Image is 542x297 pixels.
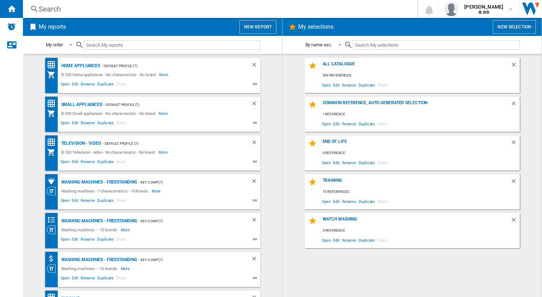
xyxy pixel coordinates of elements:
div: - Key Comp (7) [137,178,236,187]
div: Price Matrix [47,99,60,108]
div: - Default profile (7) [102,100,237,109]
span: Open [321,119,332,129]
span: More [159,70,170,79]
span: Open [321,158,332,167]
div: Washing machines - Freestanding [60,178,137,187]
span: Edit [71,275,80,283]
span: Share [115,236,127,245]
span: Rename [80,197,96,206]
span: Share [115,275,127,283]
span: Rename [80,236,96,245]
span: Open [60,81,71,89]
div: Delete [510,217,520,226]
span: Edit [71,197,80,206]
span: Edit [332,158,341,167]
div: Retailers banding [47,215,60,224]
div: 599 references [321,71,520,80]
span: Duplicate [357,158,376,167]
div: All Catalogue [321,61,510,71]
div: Common reference, auto generated selection [321,100,510,110]
span: Share [115,158,127,167]
div: Price Matrix [47,60,60,69]
span: Duplicate [357,119,376,129]
span: Open [60,120,71,128]
span: Edit [332,119,341,129]
span: Duplicate [96,158,115,167]
div: - Key Comp (7) [137,217,236,226]
div: - Default profile (7) [100,61,236,70]
span: Open [60,236,71,245]
span: Open [321,196,332,206]
span: Share [115,120,127,128]
span: Edit [71,158,80,167]
input: Search My reports [84,40,260,50]
div: Search [39,4,399,14]
span: Edit [332,80,341,90]
div: My order [46,42,63,47]
span: Rename [80,120,96,128]
span: [PERSON_NAME] [464,3,503,10]
span: Share [376,158,389,167]
span: Edit [71,120,80,128]
img: profile.jpg [444,2,458,16]
div: Delete [510,139,520,149]
div: Delete [510,178,520,187]
span: Open [321,235,332,245]
span: Rename [341,80,357,90]
div: Delete [251,139,260,148]
span: Share [376,235,389,245]
button: New selection [493,20,536,34]
div: 15 references [321,187,520,196]
div: watch washing [321,217,510,226]
span: More [158,148,169,157]
div: Delete [251,255,260,264]
div: My Assortment [47,109,60,118]
span: Open [60,197,71,206]
span: Rename [341,158,357,167]
div: Delete [510,100,520,110]
div: 1 reference [321,110,520,119]
div: Washing machines - - 10 brands [60,264,121,273]
span: Share [376,80,389,90]
span: Rename [80,158,96,167]
div: Home appliances [60,61,100,70]
h2: My selections [297,20,335,34]
div: My Assortment [47,148,60,157]
span: Edit [332,235,341,245]
span: Edit [332,196,341,206]
div: 0 reference [321,226,520,235]
span: Duplicate [357,80,376,90]
div: Delete [251,61,260,70]
div: Washing machines - 1 characteristics - 10 brands [60,187,152,195]
span: Duplicate [357,196,376,206]
span: More [159,109,169,118]
div: Price Matrix [47,138,60,147]
div: IE DID:Television - video - No characteristic - No brand [60,148,158,157]
div: Category View [47,264,60,273]
div: Category View [47,226,60,234]
span: Open [321,80,332,90]
span: Share [115,197,127,206]
span: More [121,226,131,234]
img: alerts-logo.svg [7,22,16,31]
span: Share [115,81,127,89]
span: Duplicate [96,81,115,89]
div: IE DID:Home appliances - No characteristic - No brand [60,70,160,79]
div: Retailers AVG price by brand [47,254,60,263]
span: Open [60,275,71,283]
div: 0 reference [321,149,520,158]
span: Rename [341,235,357,245]
span: Duplicate [357,235,376,245]
h2: My reports [37,20,67,34]
b: IE DID [479,10,489,15]
span: Edit [71,236,80,245]
div: Delete [251,100,260,109]
span: Duplicate [96,197,115,206]
div: Delete [251,217,260,226]
span: More [121,264,131,273]
div: Washing machines - Freestanding [60,217,137,226]
div: Small appliances [60,100,102,109]
div: Washing machines - - 10 brands [60,226,121,234]
span: More [152,187,162,195]
div: - Key Comp (7) [137,255,236,264]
